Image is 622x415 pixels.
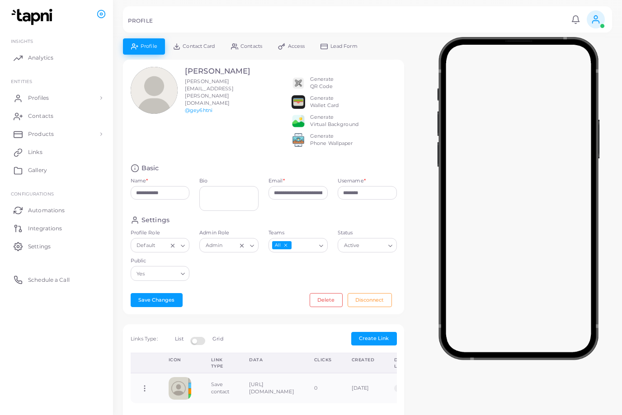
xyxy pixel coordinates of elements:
[7,219,106,237] a: Integrations
[292,114,305,128] img: e64e04433dee680bcc62d3a6779a8f701ecaf3be228fb80ea91b313d80e16e10.png
[292,241,316,251] input: Search for option
[338,177,366,185] label: Username
[351,332,397,345] button: Create Link
[28,224,62,233] span: Integrations
[343,241,361,251] span: Active
[28,148,42,156] span: Links
[11,79,32,84] span: ENTITIES
[128,18,153,24] h5: PROFILE
[269,238,328,252] div: Search for option
[239,242,245,249] button: Clear Selected
[131,257,190,265] label: Public
[310,76,334,90] div: Generate QR Code
[212,336,223,343] label: Grid
[11,191,54,196] span: Configurations
[359,335,389,341] span: Create Link
[147,269,177,279] input: Search for option
[239,373,304,403] td: [URL][DOMAIN_NAME]
[141,44,157,49] span: Profile
[185,107,212,113] a: @gey6htni
[342,373,385,403] td: [DATE]
[131,353,159,373] th: Action
[136,241,156,251] span: Default
[330,44,358,49] span: Lead Form
[437,37,599,360] img: phone-mock.b55596b7.png
[394,357,412,369] div: Direct Link
[225,241,236,251] input: Search for option
[310,133,353,147] div: Generate Phone Wallpaper
[304,373,342,403] td: 0
[7,161,106,179] a: Gallery
[141,216,170,224] h4: Settings
[314,357,332,363] div: Clicks
[169,357,191,363] div: Icon
[28,94,49,102] span: Profiles
[169,377,191,400] img: contactcard.png
[131,293,183,307] button: Save Changes
[28,130,54,138] span: Products
[28,112,53,120] span: Contacts
[28,242,51,251] span: Settings
[185,67,250,76] h3: [PERSON_NAME]
[292,133,305,147] img: 522fc3d1c3555ff804a1a379a540d0107ed87845162a92721bf5e2ebbcc3ae6c.png
[394,385,405,392] span: No
[28,166,47,174] span: Gallery
[131,266,190,280] div: Search for option
[7,270,106,289] a: Schedule a Call
[249,357,294,363] div: Data
[199,229,259,237] label: Admin Role
[292,76,305,90] img: qr2.png
[28,54,53,62] span: Analytics
[185,78,234,106] span: [PERSON_NAME][EMAIL_ADDRESS][PERSON_NAME][DOMAIN_NAME]
[136,269,146,279] span: Yes
[211,357,230,369] div: Link Type
[7,107,106,125] a: Contacts
[131,177,148,185] label: Name
[7,49,106,67] a: Analytics
[7,125,106,143] a: Products
[310,114,358,128] div: Generate Virtual Background
[292,95,305,109] img: apple-wallet.png
[141,164,159,173] h4: Basic
[338,238,397,252] div: Search for option
[8,9,58,25] img: logo
[11,38,33,44] span: INSIGHTS
[269,229,328,237] label: Teams
[310,293,343,307] button: Delete
[283,242,289,248] button: Deselect All
[272,241,292,250] span: All
[7,201,106,219] a: Automations
[199,177,259,185] label: Bio
[183,44,215,49] span: Contact Card
[157,241,167,251] input: Search for option
[310,95,339,109] div: Generate Wallet Card
[170,242,176,249] button: Clear Selected
[204,241,224,251] span: Admin
[7,237,106,255] a: Settings
[131,336,158,342] span: Links Type:
[269,177,285,185] label: Email
[288,44,305,49] span: Access
[131,229,190,237] label: Profile Role
[338,229,397,237] label: Status
[175,336,183,343] label: List
[28,206,65,214] span: Automations
[7,89,106,107] a: Profiles
[28,276,70,284] span: Schedule a Call
[131,238,190,252] div: Search for option
[352,357,375,363] div: Created
[362,241,385,251] input: Search for option
[240,44,262,49] span: Contacts
[201,373,240,403] td: Save contact
[199,238,259,252] div: Search for option
[348,293,392,307] button: Disconnect
[7,143,106,161] a: Links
